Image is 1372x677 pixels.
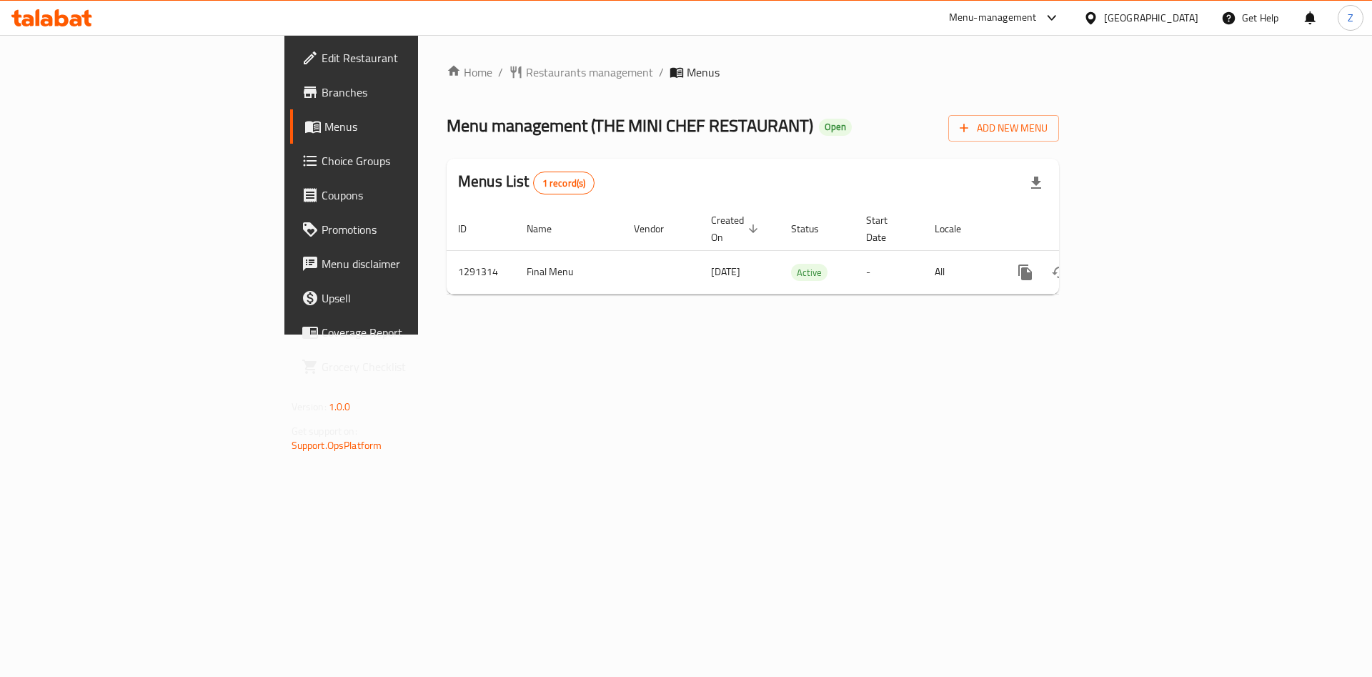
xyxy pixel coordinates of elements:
span: Vendor [634,220,682,237]
span: Status [791,220,837,237]
a: Grocery Checklist [290,350,514,384]
span: Choice Groups [322,152,502,169]
a: Edit Restaurant [290,41,514,75]
td: All [923,250,997,294]
span: 1 record(s) [534,177,595,190]
span: Upsell [322,290,502,307]
span: Restaurants management [526,64,653,81]
a: Menu disclaimer [290,247,514,281]
div: Menu-management [949,9,1037,26]
span: Start Date [866,212,906,246]
a: Support.OpsPlatform [292,436,382,455]
th: Actions [997,207,1157,251]
span: Menu management ( THE MINI CHEF RESTAURANT ) [447,109,813,142]
button: Add New Menu [948,115,1059,142]
span: Promotions [322,221,502,238]
span: ID [458,220,485,237]
span: Open [819,121,852,133]
nav: breadcrumb [447,64,1059,81]
h2: Menus List [458,171,595,194]
button: Change Status [1043,255,1077,290]
li: / [659,64,664,81]
a: Upsell [290,281,514,315]
span: 1.0.0 [329,397,351,416]
span: Active [791,265,827,281]
span: Name [527,220,570,237]
div: [GEOGRAPHIC_DATA] [1104,10,1198,26]
span: Locale [935,220,980,237]
span: Get support on: [292,422,357,440]
span: [DATE] [711,262,740,281]
a: Coupons [290,178,514,212]
span: Menu disclaimer [322,255,502,272]
span: Branches [322,84,502,101]
a: Menus [290,109,514,144]
div: Total records count [533,172,595,194]
a: Restaurants management [509,64,653,81]
a: Branches [290,75,514,109]
span: Menus [687,64,720,81]
div: Export file [1019,166,1053,200]
span: Menus [324,118,502,135]
button: more [1008,255,1043,290]
span: Coverage Report [322,324,502,341]
span: Version: [292,397,327,416]
span: Edit Restaurant [322,49,502,66]
span: Coupons [322,187,502,204]
span: Created On [711,212,762,246]
table: enhanced table [447,207,1157,295]
span: Z [1348,10,1353,26]
td: Final Menu [515,250,622,294]
a: Choice Groups [290,144,514,178]
div: Open [819,119,852,136]
span: Grocery Checklist [322,358,502,375]
td: - [855,250,923,294]
a: Coverage Report [290,315,514,350]
a: Promotions [290,212,514,247]
span: Add New Menu [960,119,1048,137]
